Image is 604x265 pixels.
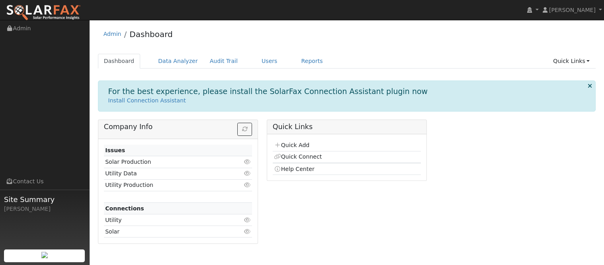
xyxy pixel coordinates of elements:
[108,87,428,96] h1: For the best experience, please install the SolarFax Connection Assistant plugin now
[104,226,229,238] td: Solar
[274,166,315,172] a: Help Center
[244,182,251,188] i: Click to view
[244,229,251,234] i: Click to view
[244,217,251,223] i: Click to view
[295,54,329,69] a: Reports
[152,54,204,69] a: Data Analyzer
[41,252,48,258] img: retrieve
[105,205,144,212] strong: Connections
[204,54,244,69] a: Audit Trail
[274,142,309,148] a: Quick Add
[273,123,421,131] h5: Quick Links
[104,156,229,168] td: Solar Production
[256,54,283,69] a: Users
[104,214,229,226] td: Utility
[104,168,229,179] td: Utility Data
[104,123,252,131] h5: Company Info
[4,194,85,205] span: Site Summary
[129,29,173,39] a: Dashboard
[98,54,141,69] a: Dashboard
[6,4,81,21] img: SolarFax
[108,97,186,104] a: Install Connection Assistant
[274,153,322,160] a: Quick Connect
[244,159,251,165] i: Click to view
[547,54,596,69] a: Quick Links
[244,171,251,176] i: Click to view
[104,31,121,37] a: Admin
[4,205,85,213] div: [PERSON_NAME]
[104,179,229,191] td: Utility Production
[105,147,125,153] strong: Issues
[549,7,596,13] span: [PERSON_NAME]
